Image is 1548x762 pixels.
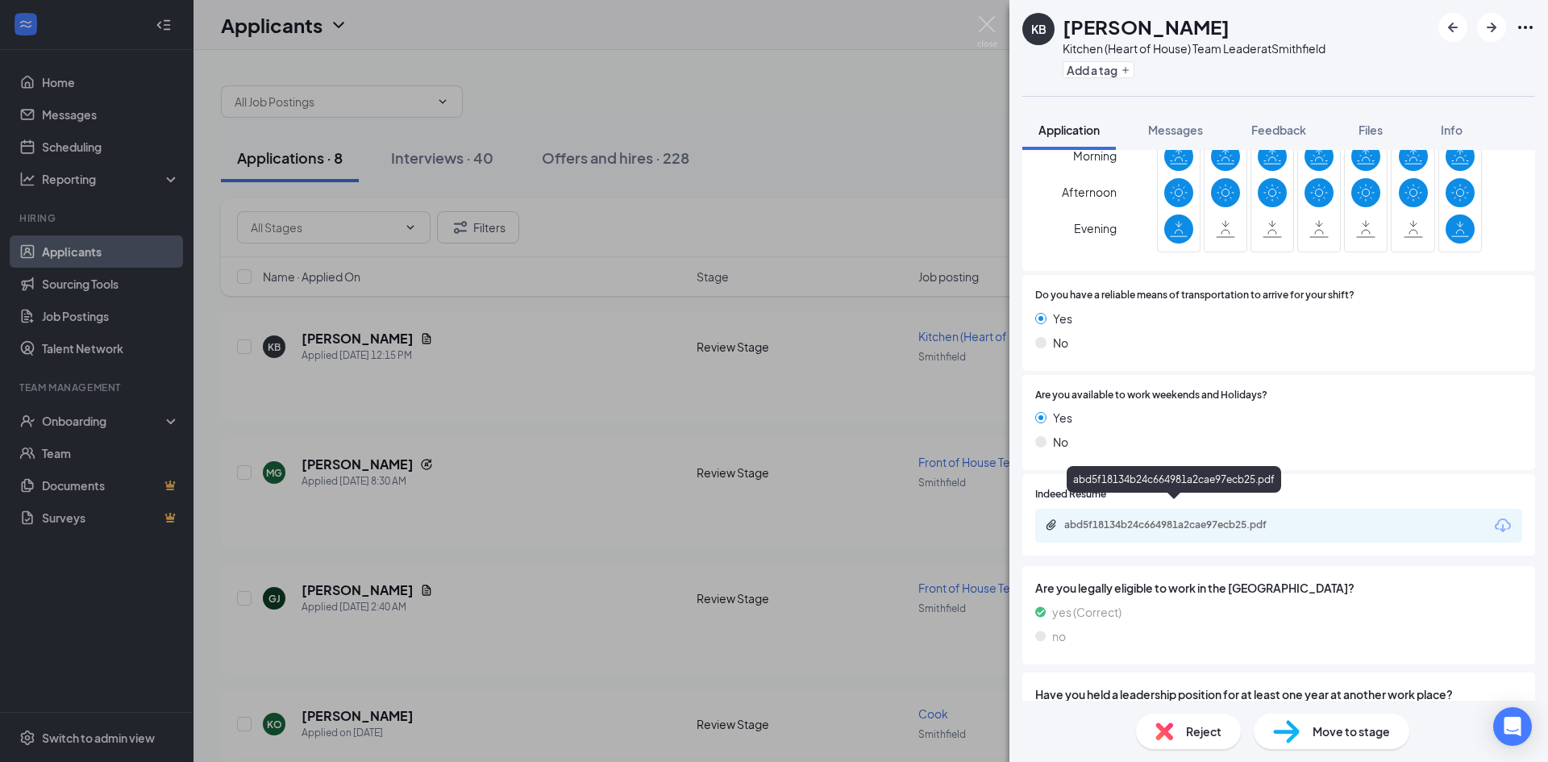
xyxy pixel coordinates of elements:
[1035,487,1106,502] span: Indeed Resume
[1052,627,1066,645] span: no
[1031,21,1047,37] div: KB
[1045,518,1058,531] svg: Paperclip
[1063,61,1134,78] button: PlusAdd a tag
[1441,123,1463,137] span: Info
[1493,707,1532,746] div: Open Intercom Messenger
[1121,65,1130,75] svg: Plus
[1063,40,1325,56] div: Kitchen (Heart of House) Team Leader at Smithfield
[1035,579,1522,597] span: Are you legally eligible to work in the [GEOGRAPHIC_DATA]?
[1148,123,1203,137] span: Messages
[1062,177,1117,206] span: Afternoon
[1477,13,1506,42] button: ArrowRight
[1482,18,1501,37] svg: ArrowRight
[1053,334,1068,352] span: No
[1045,518,1306,534] a: Paperclipabd5f18134b24c664981a2cae97ecb25.pdf
[1035,288,1354,303] span: Do you have a reliable means of transportation to arrive for your shift?
[1052,603,1121,621] span: yes (Correct)
[1064,518,1290,531] div: abd5f18134b24c664981a2cae97ecb25.pdf
[1067,466,1281,493] div: abd5f18134b24c664981a2cae97ecb25.pdf
[1493,516,1513,535] svg: Download
[1053,409,1072,427] span: Yes
[1073,141,1117,170] span: Morning
[1035,685,1522,703] span: Have you held a leadership position for at least one year at another work place?
[1038,123,1100,137] span: Application
[1053,433,1068,451] span: No
[1359,123,1383,137] span: Files
[1516,18,1535,37] svg: Ellipses
[1438,13,1467,42] button: ArrowLeftNew
[1053,310,1072,327] span: Yes
[1186,722,1221,740] span: Reject
[1251,123,1306,137] span: Feedback
[1074,214,1117,243] span: Evening
[1035,388,1267,403] span: Are you available to work weekends and Holidays?
[1443,18,1463,37] svg: ArrowLeftNew
[1063,13,1230,40] h1: [PERSON_NAME]
[1313,722,1390,740] span: Move to stage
